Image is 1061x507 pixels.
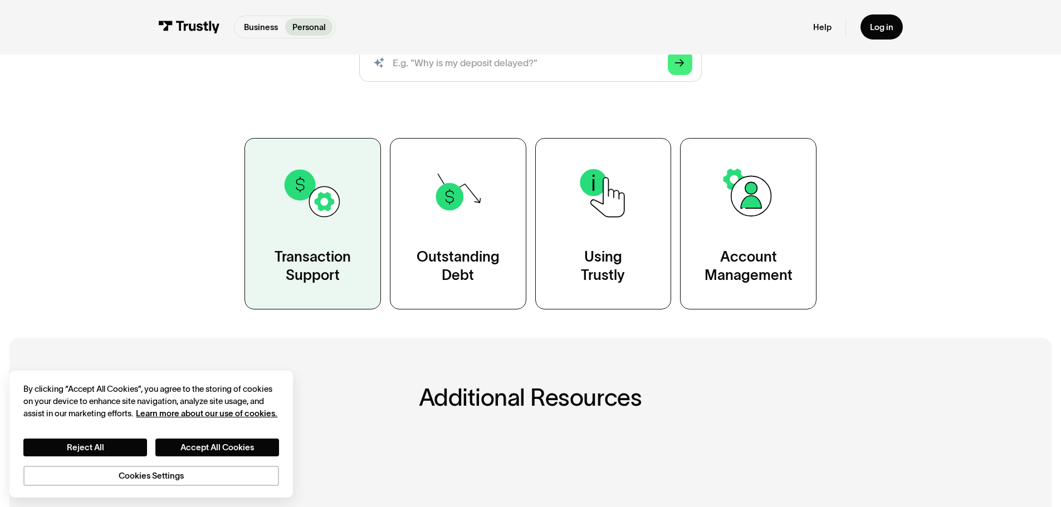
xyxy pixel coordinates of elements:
p: Personal [292,21,326,33]
a: Log in [860,14,903,40]
div: Cookie banner [9,371,293,498]
div: By clicking “Accept All Cookies”, you agree to the storing of cookies on your device to enhance s... [23,383,278,420]
a: OutstandingDebt [390,138,526,309]
a: Business [237,18,285,36]
div: Log in [870,22,893,32]
h2: Additional Resources [188,385,873,411]
div: Account Management [705,248,793,286]
p: Business [244,21,278,33]
div: Privacy [23,383,278,486]
form: Search [359,44,702,82]
aside: Language selected: English (United States) [11,489,67,503]
a: AccountManagement [680,138,816,309]
img: Trustly Logo [158,21,219,33]
a: TransactionSupport [245,138,381,309]
a: More information about your privacy, opens in a new tab [136,408,277,418]
button: Accept All Cookies [155,439,279,456]
a: UsingTrustly [535,138,672,309]
div: Outstanding Debt [417,248,500,286]
a: Help [813,22,832,32]
div: Using Trustly [581,248,625,286]
input: search [359,44,702,82]
ul: Language list [22,489,67,503]
button: Cookies Settings [23,466,278,486]
div: Transaction Support [275,248,351,286]
button: Reject All [23,439,147,456]
a: Personal [285,18,333,36]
